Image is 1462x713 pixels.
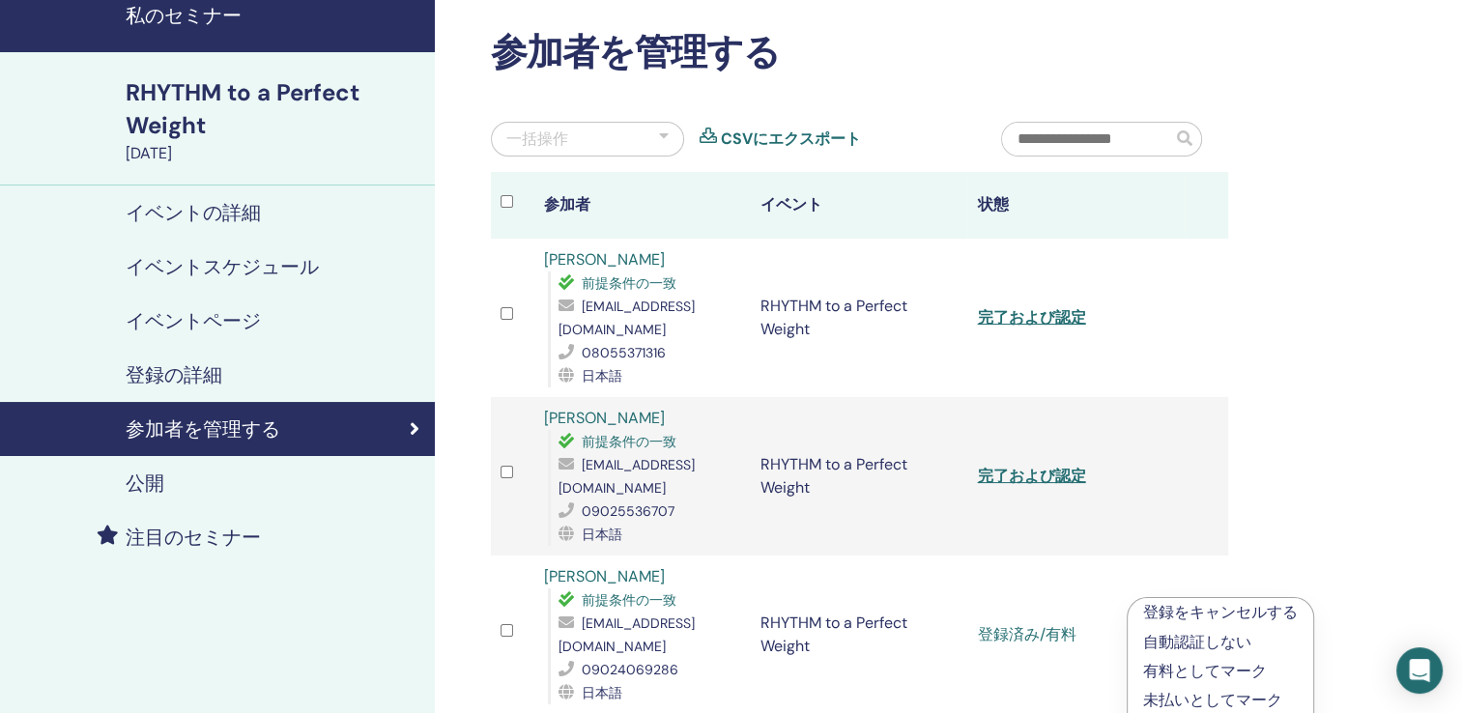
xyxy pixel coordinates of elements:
h4: イベントスケジュール [126,255,319,278]
a: 完了および認定 [977,466,1085,486]
h4: 私のセミナー [126,4,423,27]
span: 前提条件の一致 [582,274,676,292]
a: [PERSON_NAME] [544,249,665,270]
td: RHYTHM to a Perfect Weight [751,397,967,556]
div: RHYTHM to a Perfect Weight [126,76,423,142]
a: RHYTHM to a Perfect Weight[DATE] [114,76,435,165]
h4: 注目のセミナー [126,526,261,549]
h4: 登録の詳細 [126,363,222,386]
span: 08055371316 [582,344,666,361]
a: [PERSON_NAME] [544,408,665,428]
div: Open Intercom Messenger [1396,647,1443,694]
a: CSVにエクスポート [721,128,861,151]
div: 一括操作 [506,128,568,151]
span: [EMAIL_ADDRESS][DOMAIN_NAME] [559,614,695,655]
h4: 公開 [126,471,164,495]
span: 前提条件の一致 [582,591,676,609]
p: 自動認証しない [1143,631,1298,654]
span: 日本語 [582,367,622,385]
span: [EMAIL_ADDRESS][DOMAIN_NAME] [559,456,695,497]
span: 09024069286 [582,661,678,678]
span: [EMAIL_ADDRESS][DOMAIN_NAME] [559,298,695,338]
p: 未払いとしてマーク [1143,689,1298,712]
p: 有料としてマーク [1143,660,1298,683]
h4: イベントページ [126,309,261,332]
h4: イベントの詳細 [126,201,261,224]
th: 状態 [967,172,1184,239]
div: [DATE] [126,142,423,165]
h2: 参加者を管理する [491,31,1228,75]
th: 参加者 [534,172,751,239]
a: 完了および認定 [977,307,1085,328]
p: 登録をキャンセルする [1143,601,1298,624]
h4: 参加者を管理する [126,417,280,441]
td: RHYTHM to a Perfect Weight [751,239,967,397]
span: 09025536707 [582,502,674,520]
a: [PERSON_NAME] [544,566,665,586]
span: 日本語 [582,684,622,701]
th: イベント [751,172,967,239]
span: 前提条件の一致 [582,433,676,450]
span: 日本語 [582,526,622,543]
